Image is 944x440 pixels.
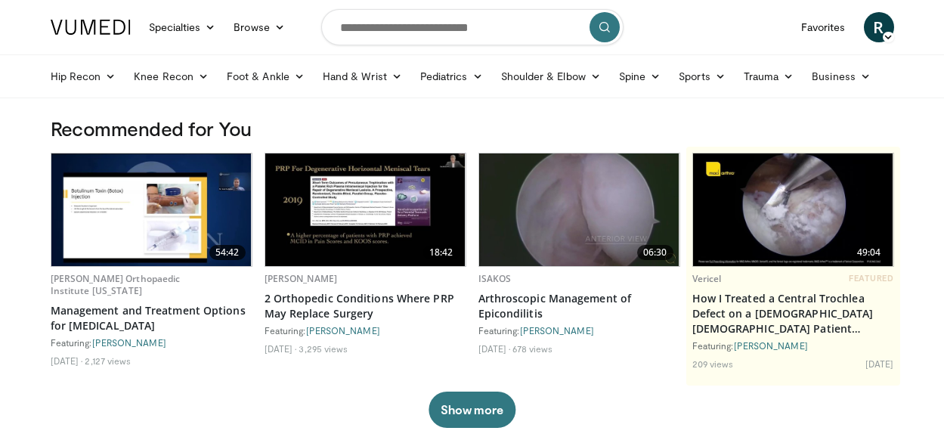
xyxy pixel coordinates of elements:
[314,61,411,91] a: Hand & Wrist
[478,342,511,355] li: [DATE]
[140,12,225,42] a: Specialties
[610,61,670,91] a: Spine
[209,245,246,260] span: 54:42
[321,9,624,45] input: Search topics, interventions
[92,337,166,348] a: [PERSON_NAME]
[429,392,515,428] button: Show more
[512,342,552,355] li: 678 views
[849,273,893,284] span: FEATURED
[299,342,348,355] li: 3,295 views
[423,245,460,260] span: 18:42
[693,153,893,266] a: 49:04
[492,61,610,91] a: Shoulder & Elbow
[478,291,680,321] a: Arthroscopic Management of Epicondilitis
[265,324,466,336] div: Featuring:
[411,61,492,91] a: Pediatrics
[792,12,855,42] a: Favorites
[265,153,464,266] img: 7f359281-4682-4546-81fe-ba0d8257176d.620x360_q85_upscale.jpg
[734,340,808,351] a: [PERSON_NAME]
[803,61,880,91] a: Business
[851,245,887,260] span: 49:04
[693,153,893,266] img: 5aa0332e-438a-4b19-810c-c6dfa13c7ee4.620x360_q85_upscale.jpg
[692,291,894,336] a: How I Treated a Central Trochlea Defect on a [DEMOGRAPHIC_DATA] [DEMOGRAPHIC_DATA] Patient…
[51,336,252,349] div: Featuring:
[218,61,314,91] a: Foot & Ankle
[85,355,131,367] li: 2,127 views
[51,272,181,297] a: [PERSON_NAME] Orthopaedic Institute [US_STATE]
[224,12,294,42] a: Browse
[692,272,722,285] a: Vericel
[865,358,894,370] li: [DATE]
[125,61,218,91] a: Knee Recon
[51,303,252,333] a: Management and Treatment Options for [MEDICAL_DATA]
[306,325,380,336] a: [PERSON_NAME]
[51,116,894,141] h3: Recommended for You
[637,245,673,260] span: 06:30
[265,342,297,355] li: [DATE]
[478,272,512,285] a: ISAKOS
[735,61,803,91] a: Trauma
[51,153,252,266] a: 54:42
[265,291,466,321] a: 2 Orthopedic Conditions Where PRP May Replace Surgery
[42,61,125,91] a: Hip Recon
[692,339,894,352] div: Featuring:
[51,153,252,266] img: c0a13c96-a5e6-42e3-b8d2-4491b43153ab.620x360_q85_upscale.jpg
[265,272,338,285] a: [PERSON_NAME]
[670,61,735,91] a: Sports
[479,153,679,266] a: 06:30
[478,324,680,336] div: Featuring:
[479,153,679,266] img: 34aba341-68a5-4de8-81d2-683e15d9276c.620x360_q85_upscale.jpg
[864,12,894,42] a: R
[265,153,466,266] a: 18:42
[520,325,594,336] a: [PERSON_NAME]
[51,20,131,35] img: VuMedi Logo
[692,358,734,370] li: 209 views
[51,355,83,367] li: [DATE]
